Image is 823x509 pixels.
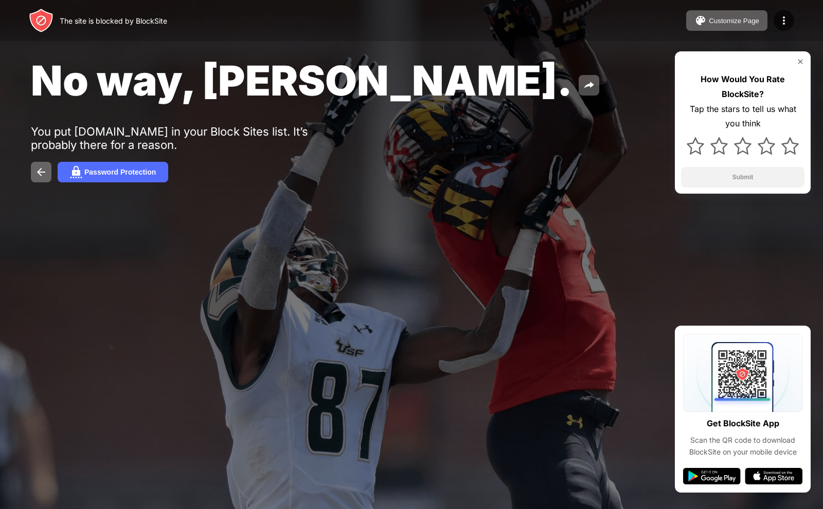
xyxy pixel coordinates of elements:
[31,55,572,105] span: No way, [PERSON_NAME].
[683,435,802,458] div: Scan the QR code to download BlockSite on your mobile device
[710,137,728,155] img: star.svg
[70,166,82,178] img: password.svg
[84,168,156,176] div: Password Protection
[683,468,741,484] img: google-play.svg
[734,137,752,155] img: star.svg
[681,72,804,102] div: How Would You Rate BlockSite?
[709,17,759,25] div: Customize Page
[681,167,804,187] button: Submit
[687,137,704,155] img: star.svg
[583,79,595,91] img: share.svg
[778,14,790,27] img: menu-icon.svg
[60,16,167,25] div: The site is blocked by BlockSite
[758,137,775,155] img: star.svg
[58,162,168,182] button: Password Protection
[31,125,349,152] div: You put [DOMAIN_NAME] in your Block Sites list. It’s probably there for a reason.
[681,102,804,131] div: Tap the stars to tell us what you think
[707,416,779,431] div: Get BlockSite App
[35,166,47,178] img: back.svg
[781,137,799,155] img: star.svg
[796,58,804,66] img: rate-us-close.svg
[29,8,53,33] img: header-logo.svg
[686,10,767,31] button: Customize Page
[683,334,802,412] img: qrcode.svg
[694,14,707,27] img: pallet.svg
[745,468,802,484] img: app-store.svg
